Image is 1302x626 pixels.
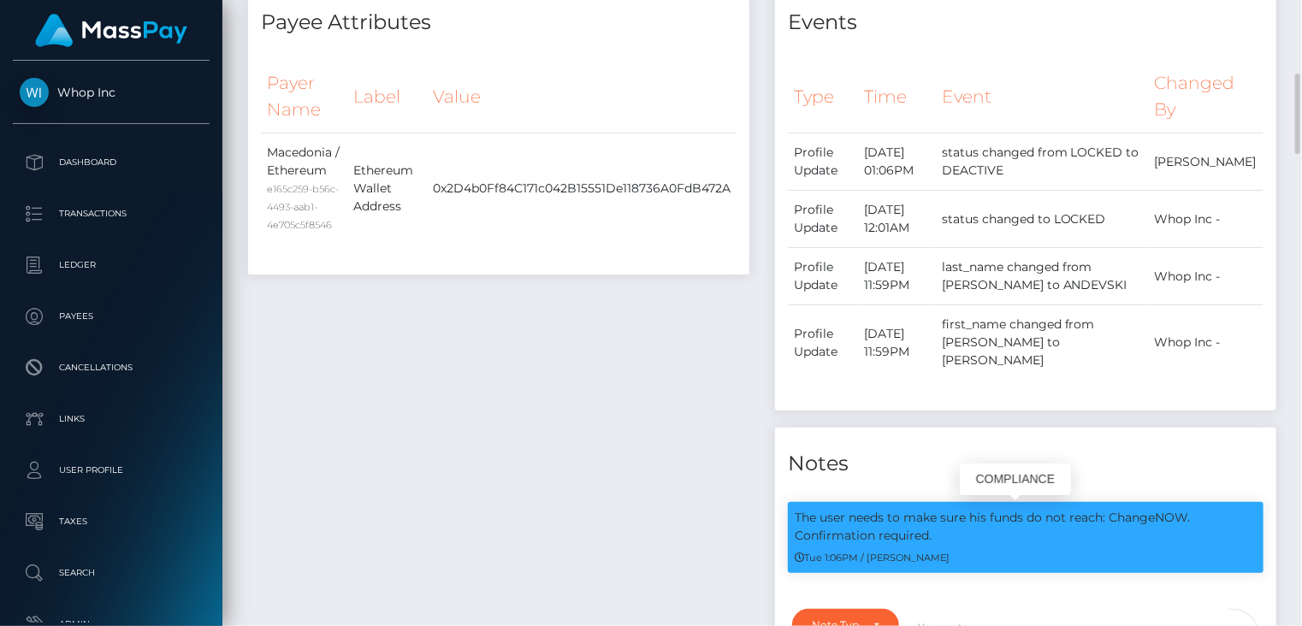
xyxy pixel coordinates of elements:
a: Taxes [13,500,210,543]
td: 0x2D4b0Ff84C171c042B15551De118736A0FdB472A [427,133,737,245]
p: Links [20,406,203,432]
td: status changed to LOCKED [936,191,1148,248]
a: Links [13,398,210,440]
td: [DATE] 01:06PM [859,133,936,191]
small: Tue 1:06PM / [PERSON_NAME] [795,552,950,564]
td: [DATE] 11:59PM [859,305,936,381]
a: Ledger [13,244,210,286]
img: Whop Inc [20,78,49,107]
td: Whop Inc - [1148,191,1264,248]
span: Whop Inc [13,85,210,100]
th: Value [427,60,737,133]
th: Payer Name [261,60,347,133]
td: Profile Update [788,305,859,381]
th: Label [347,60,427,133]
td: Profile Update [788,191,859,248]
p: Payees [20,304,203,329]
a: Dashboard [13,141,210,184]
small: e165c259-b56c-4493-aab1-4e705c5f8546 [267,183,339,231]
th: Changed By [1148,60,1264,133]
p: User Profile [20,458,203,483]
h4: Payee Attributes [261,8,737,38]
a: Cancellations [13,346,210,389]
th: Event [936,60,1148,133]
a: Transactions [13,192,210,235]
img: MassPay Logo [35,14,187,47]
p: Taxes [20,509,203,534]
td: Profile Update [788,133,859,191]
td: Profile Update [788,248,859,305]
div: COMPLIANCE [960,464,1071,495]
th: Time [859,60,936,133]
th: Type [788,60,859,133]
a: User Profile [13,449,210,492]
p: Transactions [20,201,203,227]
h4: Events [788,8,1264,38]
a: Search [13,552,210,594]
td: [DATE] 11:59PM [859,248,936,305]
p: Dashboard [20,150,203,175]
a: Payees [13,295,210,338]
td: Whop Inc - [1148,305,1264,381]
td: first_name changed from [PERSON_NAME] to [PERSON_NAME] [936,305,1148,381]
p: Ledger [20,252,203,278]
h4: Notes [788,449,1264,479]
td: [PERSON_NAME] [1148,133,1264,191]
td: [DATE] 12:01AM [859,191,936,248]
td: Macedonia / Ethereum [261,133,347,245]
p: Cancellations [20,355,203,381]
p: The user needs to make sure his funds do not reach: ChangeNOW. Confirmation required. [795,509,1257,545]
td: status changed from LOCKED to DEACTIVE [936,133,1148,191]
td: last_name changed from [PERSON_NAME] to ANDEVSKI [936,248,1148,305]
td: Ethereum Wallet Address [347,133,427,245]
td: Whop Inc - [1148,248,1264,305]
p: Search [20,560,203,586]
